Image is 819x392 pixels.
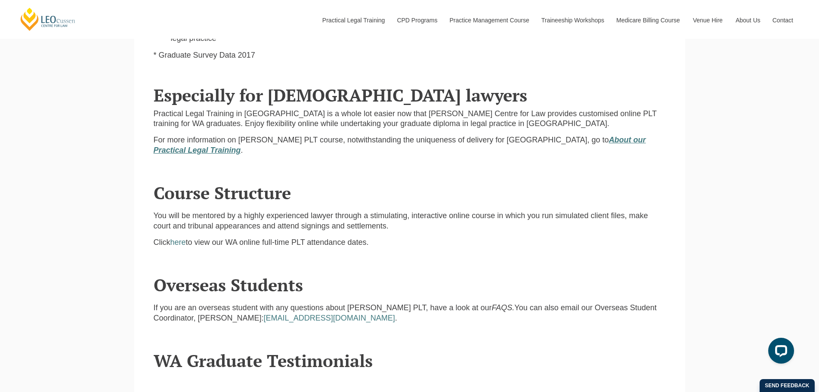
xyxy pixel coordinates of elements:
[154,303,666,323] p: If you are an overseas student with any questions about [PERSON_NAME] PLT, have a look at our You...
[154,211,666,231] p: You will be mentored by a highly experienced lawyer through a stimulating, interactive online cou...
[264,314,395,322] a: [EMAIL_ADDRESS][DOMAIN_NAME]
[154,183,666,202] h2: Course Structure
[154,109,666,129] p: Practical Legal Training in [GEOGRAPHIC_DATA] is a whole lot easier now that [PERSON_NAME] Centre...
[154,135,666,155] p: For more information on [PERSON_NAME] PLT course, notwithstanding the uniqueness of delivery for ...
[316,2,391,39] a: Practical Legal Training
[390,2,443,39] a: CPD Programs
[154,86,666,105] h2: Especially for [DEMOGRAPHIC_DATA] lawyers
[154,238,666,247] p: Click to view our WA online full-time PLT attendance dates.
[761,334,797,370] iframe: LiveChat chat widget
[19,7,77,31] a: [PERSON_NAME] Centre for Law
[154,50,666,60] p: * Graduate Survey Data 2017
[686,2,729,39] a: Venue Hire
[766,2,800,39] a: Contact
[154,136,646,154] a: About our Practical Legal Training
[154,351,666,370] h2: WA Graduate Testimonials
[154,275,666,294] h2: Overseas Students
[610,2,686,39] a: Medicare Billing Course
[492,303,515,312] em: FAQS.
[535,2,610,39] a: Traineeship Workshops
[170,238,186,247] a: here
[443,2,535,39] a: Practice Management Course
[729,2,766,39] a: About Us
